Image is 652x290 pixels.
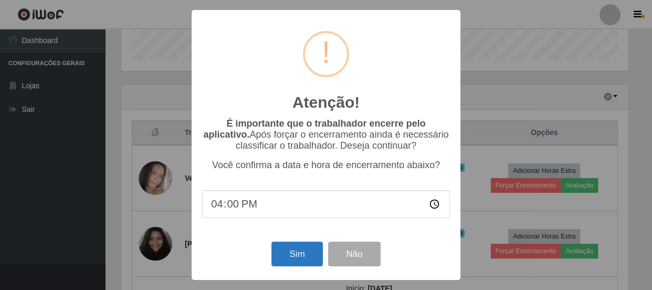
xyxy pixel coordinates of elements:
[328,242,380,266] button: Não
[292,93,360,112] h2: Atenção!
[203,118,425,140] b: É importante que o trabalhador encerre pelo aplicativo.
[271,242,322,266] button: Sim
[202,160,450,171] p: Você confirma a data e hora de encerramento abaixo?
[202,118,450,151] p: Após forçar o encerramento ainda é necessário classificar o trabalhador. Deseja continuar?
